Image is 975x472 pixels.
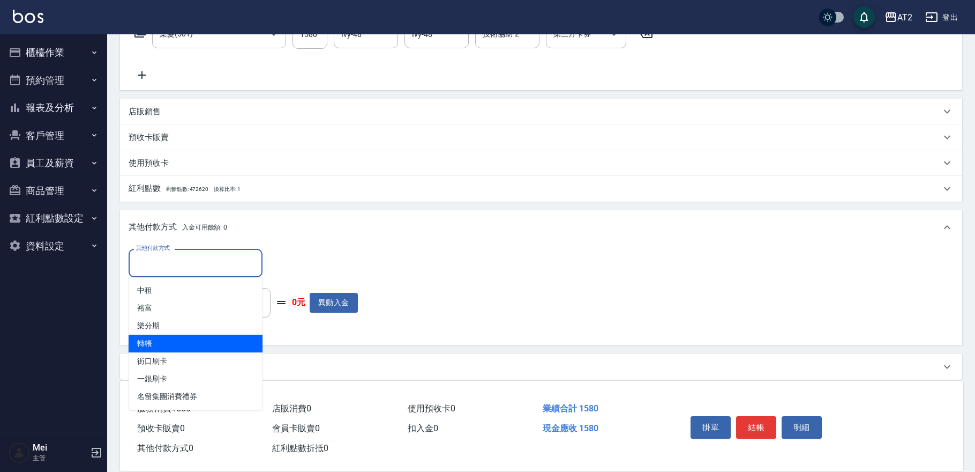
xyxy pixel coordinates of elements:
[4,204,103,232] button: 紅利點數設定
[129,335,262,352] span: 轉帳
[214,186,241,192] span: 換算比率: 1
[129,282,262,299] span: 中租
[736,416,776,439] button: 結帳
[543,403,598,414] span: 業績合計 1580
[120,150,962,176] div: 使用預收卡
[4,67,103,94] button: 預約管理
[897,11,912,24] div: AT2
[33,442,87,453] h5: Mei
[853,6,875,28] button: save
[129,317,262,335] span: 樂分期
[129,132,169,143] p: 預收卡販賣
[4,122,103,150] button: 客戶管理
[129,299,262,317] span: 裕富
[129,388,262,405] span: 名留集團消費禮券
[782,416,822,439] button: 明細
[4,149,103,177] button: 員工及薪資
[691,416,731,439] button: 掛單
[120,210,962,245] div: 其他付款方式入金可用餘額: 0
[182,224,228,231] span: 入金可用餘額: 0
[4,94,103,122] button: 報表及分析
[921,8,962,27] button: 登出
[120,99,962,124] div: 店販銷售
[33,453,87,463] p: 主管
[272,443,328,453] span: 紅利點數折抵 0
[120,124,962,150] div: 預收卡販賣
[129,370,262,388] span: 一銀刷卡
[166,186,208,192] span: 剩餘點數: 472620
[272,403,311,414] span: 店販消費 0
[129,158,169,169] p: 使用預收卡
[120,354,962,380] div: 備註及來源
[129,222,227,233] p: 其他付款方式
[120,176,962,202] div: 紅利點數剩餘點數: 472620換算比率: 1
[13,10,43,23] img: Logo
[137,423,185,433] span: 預收卡販賣 0
[543,423,598,433] span: 現金應收 1580
[408,423,438,433] span: 扣入金 0
[408,403,455,414] span: 使用預收卡 0
[129,183,241,195] p: 紅利點數
[129,352,262,370] span: 街口刷卡
[9,442,30,463] img: Person
[292,297,305,308] strong: 0元
[4,39,103,67] button: 櫃檯作業
[136,244,170,252] label: 其他付款方式
[4,232,103,260] button: 資料設定
[310,293,358,313] button: 異動入金
[880,6,917,28] button: AT2
[4,177,103,205] button: 商品管理
[129,106,161,117] p: 店販銷售
[272,423,320,433] span: 會員卡販賣 0
[137,443,193,453] span: 其他付款方式 0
